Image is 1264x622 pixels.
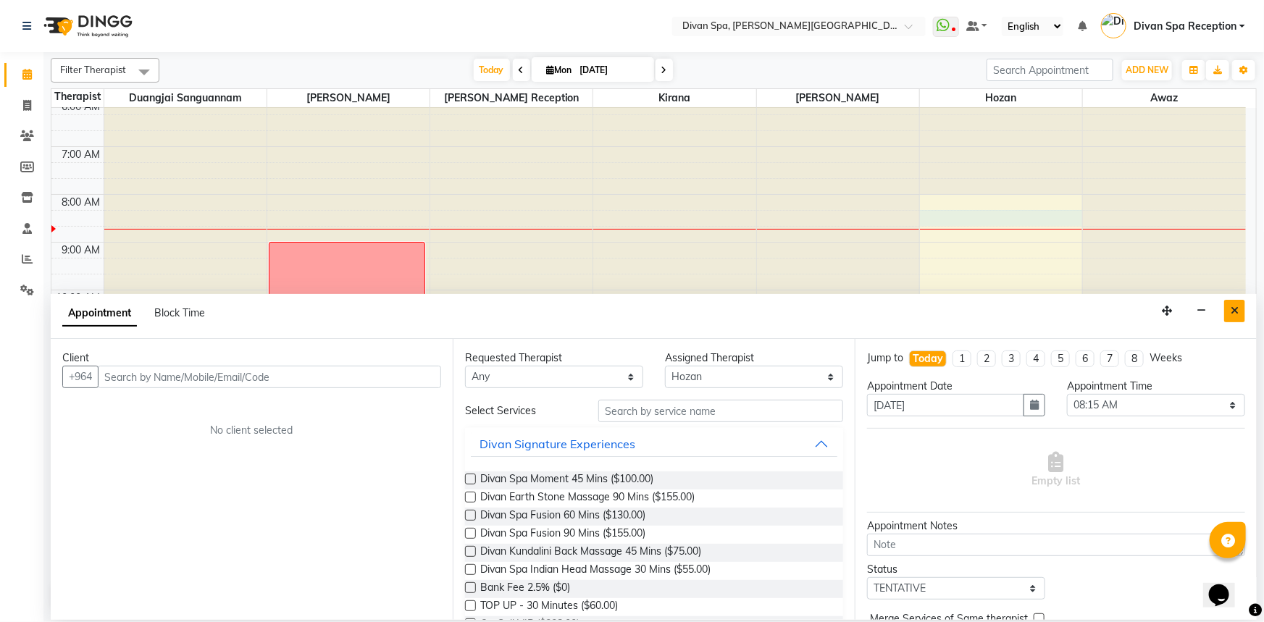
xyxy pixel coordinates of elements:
[757,89,919,107] span: [PERSON_NAME]
[665,350,843,366] div: Assigned Therapist
[920,89,1082,107] span: Hozan
[913,351,943,366] div: Today
[1122,60,1172,80] button: ADD NEW
[867,562,1045,577] div: Status
[454,403,587,419] div: Select Services
[1134,19,1236,34] span: Divan Spa Reception
[1126,64,1168,75] span: ADD NEW
[1150,350,1182,366] div: Weeks
[867,350,903,366] div: Jump to
[430,89,593,107] span: [PERSON_NAME] Reception
[480,544,701,562] span: Divan Kundalini Back Massage 45 Mins ($75.00)
[543,64,576,75] span: Mon
[480,598,618,616] span: TOP UP - 30 Minutes ($60.00)
[480,508,645,526] span: Divan Spa Fusion 60 Mins ($130.00)
[1224,300,1245,322] button: Close
[54,290,104,306] div: 10:00 AM
[59,147,104,162] div: 7:00 AM
[1002,350,1021,367] li: 3
[1101,13,1126,38] img: Divan Spa Reception
[480,562,711,580] span: Divan Spa Indian Head Massage 30 Mins ($55.00)
[62,301,137,327] span: Appointment
[59,243,104,258] div: 9:00 AM
[154,306,205,319] span: Block Time
[465,350,643,366] div: Requested Therapist
[598,400,843,422] input: Search by service name
[867,379,1045,394] div: Appointment Date
[1051,350,1070,367] li: 5
[51,89,104,104] div: Therapist
[1067,379,1245,394] div: Appointment Time
[987,59,1113,81] input: Search Appointment
[37,6,136,46] img: logo
[1083,89,1246,107] span: Awaz
[977,350,996,367] li: 2
[480,435,635,453] div: Divan Signature Experiences
[480,526,645,544] span: Divan Spa Fusion 90 Mins ($155.00)
[474,59,510,81] span: Today
[867,394,1024,416] input: yyyy-mm-dd
[60,64,126,75] span: Filter Therapist
[104,89,267,107] span: Duangjai Sanguannam
[480,471,653,489] span: Divan Spa Moment 45 Mins ($100.00)
[98,366,441,388] input: Search by Name/Mobile/Email/Code
[59,195,104,210] div: 8:00 AM
[97,423,406,438] div: No client selected
[480,489,695,508] span: Divan Earth Stone Massage 90 Mins ($155.00)
[480,580,570,598] span: Bank Fee 2.5% ($0)
[62,366,99,388] button: +964
[267,89,430,107] span: [PERSON_NAME]
[1026,350,1045,367] li: 4
[593,89,756,107] span: kirana
[1125,350,1144,367] li: 8
[471,431,837,457] button: Divan Signature Experiences
[576,59,648,81] input: 2025-09-01
[62,350,441,366] div: Client
[953,350,971,367] li: 1
[1031,452,1080,489] span: Empty list
[867,518,1245,534] div: Appointment Notes
[1076,350,1095,367] li: 6
[1203,564,1250,608] iframe: chat widget
[1100,350,1119,367] li: 7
